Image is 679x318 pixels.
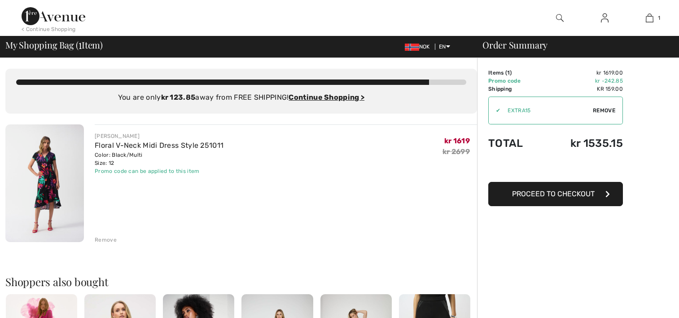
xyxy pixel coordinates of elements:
div: [PERSON_NAME] [95,132,223,140]
img: Norwegian Krone [405,44,419,51]
div: Promo code can be applied to this item [95,167,223,175]
input: Promo code [500,97,593,124]
td: Promo code [488,77,542,85]
td: kr 1619.00 [542,69,623,77]
a: Continue Shopping > [289,93,364,102]
span: kr 1619 [444,137,470,145]
span: 1 [507,70,510,76]
s: kr 2699 [442,147,470,156]
td: Items ( ) [488,69,542,77]
span: 1 [79,38,82,50]
div: ✔ [489,106,500,115]
a: Sign In [594,13,616,24]
div: < Continue Shopping [22,25,76,33]
span: NOK [405,44,434,50]
a: Floral V-Neck Midi Dress Style 251011 [95,141,223,150]
a: 1 [627,13,671,23]
td: kr 159.00 [542,85,623,93]
h2: Shoppers also bought [5,276,477,287]
span: 1 [658,14,660,22]
div: You are only away from FREE SHIPPING! [16,92,466,103]
img: My Bag [646,13,653,23]
span: Proceed to Checkout [512,190,595,198]
img: search the website [556,13,564,23]
span: EN [439,44,450,50]
img: 1ère Avenue [22,7,85,25]
iframe: PayPal [488,159,623,179]
td: kr 1535.15 [542,128,623,159]
div: Remove [95,236,117,244]
td: kr -242.85 [542,77,623,85]
div: Order Summary [472,40,674,49]
img: Floral V-Neck Midi Dress Style 251011 [5,124,84,242]
img: My Info [601,13,609,23]
button: Proceed to Checkout [488,182,623,206]
strong: kr 123.85 [161,93,196,102]
div: Color: Black/Multi Size: 12 [95,151,223,167]
td: Shipping [488,85,542,93]
span: My Shopping Bag ( Item) [5,40,103,49]
td: Total [488,128,542,159]
span: Remove [593,106,615,115]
